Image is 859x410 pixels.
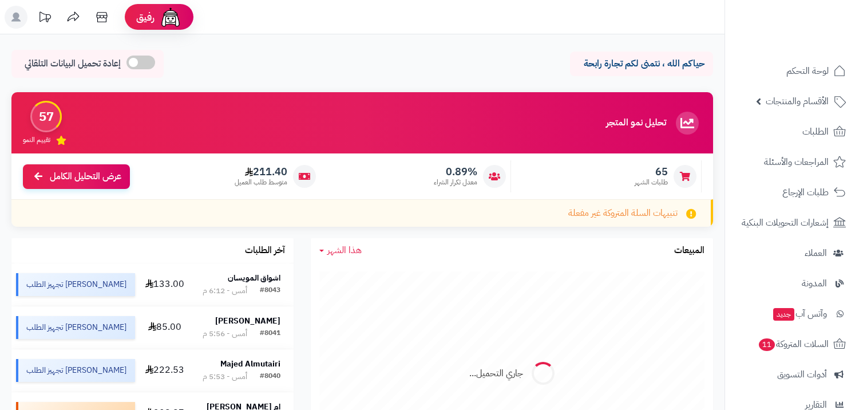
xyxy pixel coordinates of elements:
span: جديد [773,308,794,321]
div: #8040 [260,371,280,383]
td: 222.53 [140,349,189,392]
span: إعادة تحميل البيانات التلقائي [25,57,121,70]
div: [PERSON_NAME] تجهيز الطلب [16,316,135,339]
a: السلات المتروكة11 [732,330,852,358]
a: المدونة [732,270,852,297]
a: هذا الشهر [319,244,362,257]
a: الطلبات [732,118,852,145]
span: أدوات التسويق [777,366,827,383]
span: 65 [635,165,668,178]
span: لوحة التحكم [786,63,829,79]
strong: Majed Almutairi [220,358,280,370]
td: 133.00 [140,263,189,306]
span: المدونة [802,275,827,291]
div: أمس - 5:53 م [203,371,247,383]
a: المراجعات والأسئلة [732,148,852,176]
h3: المبيعات [674,246,704,256]
strong: اشواق المويسان [228,272,280,284]
span: 0.89% [434,165,477,178]
a: وآتس آبجديد [732,300,852,328]
div: أمس - 5:56 م [203,328,247,340]
span: رفيق [136,10,155,24]
span: هذا الشهر [327,243,362,257]
strong: [PERSON_NAME] [215,315,280,327]
a: طلبات الإرجاع [732,179,852,206]
span: متوسط طلب العميل [235,178,287,187]
p: حياكم الله ، نتمنى لكم تجارة رابحة [579,57,704,70]
span: طلبات الشهر [635,178,668,187]
a: أدوات التسويق [732,361,852,388]
span: معدل تكرار الشراء [434,178,477,187]
img: ai-face.png [159,6,182,29]
span: وآتس آب [772,306,827,322]
div: جاري التحميل... [469,367,523,380]
div: #8043 [260,285,280,297]
a: عرض التحليل الكامل [23,164,130,189]
td: 85.00 [140,306,189,349]
a: تحديثات المنصة [30,6,59,31]
span: إشعارات التحويلات البنكية [742,215,829,231]
span: طلبات الإرجاع [782,184,829,200]
span: الأقسام والمنتجات [766,93,829,109]
img: logo-2.png [781,30,848,54]
span: العملاء [805,245,827,261]
div: [PERSON_NAME] تجهيز الطلب [16,273,135,296]
a: لوحة التحكم [732,57,852,85]
span: السلات المتروكة [758,336,829,352]
span: تنبيهات السلة المتروكة غير مفعلة [568,207,678,220]
div: [PERSON_NAME] تجهيز الطلب [16,359,135,382]
div: #8041 [260,328,280,340]
a: العملاء [732,239,852,267]
span: المراجعات والأسئلة [764,154,829,170]
h3: آخر الطلبات [245,246,285,256]
span: الطلبات [802,124,829,140]
span: تقييم النمو [23,135,50,145]
span: 11 [759,338,775,351]
div: أمس - 6:12 م [203,285,247,297]
span: عرض التحليل الكامل [50,170,121,183]
h3: تحليل نمو المتجر [606,118,666,128]
a: إشعارات التحويلات البنكية [732,209,852,236]
span: 211.40 [235,165,287,178]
